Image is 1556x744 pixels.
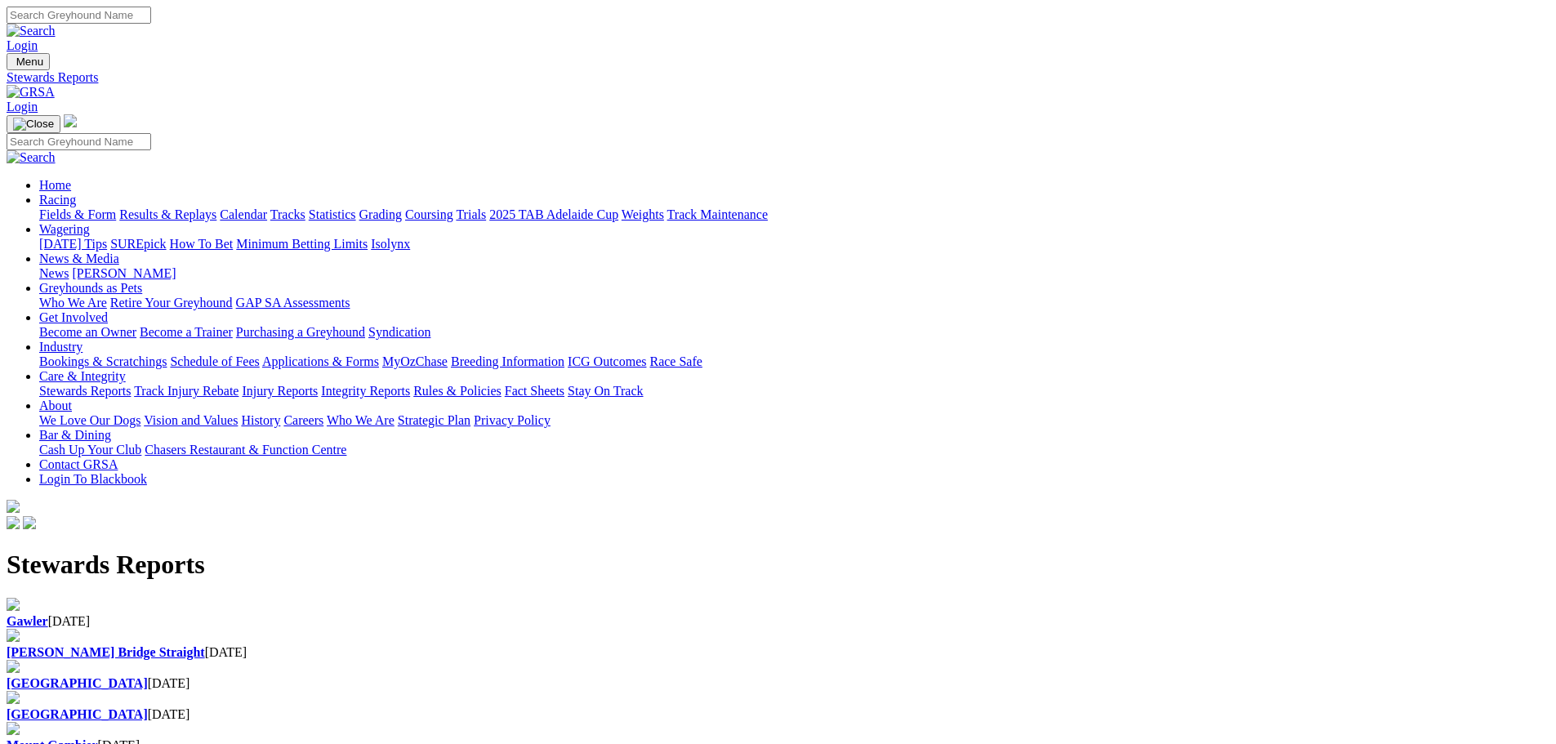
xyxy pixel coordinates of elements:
[13,118,54,131] img: Close
[119,207,216,221] a: Results & Replays
[7,660,20,673] img: file-red.svg
[7,614,48,628] a: Gawler
[568,354,646,368] a: ICG Outcomes
[7,676,1549,691] div: [DATE]
[270,207,305,221] a: Tracks
[39,310,108,324] a: Get Involved
[39,207,116,221] a: Fields & Form
[7,707,148,721] a: [GEOGRAPHIC_DATA]
[220,207,267,221] a: Calendar
[236,237,368,251] a: Minimum Betting Limits
[7,550,1549,580] h1: Stewards Reports
[262,354,379,368] a: Applications & Forms
[39,296,107,310] a: Who We Are
[7,133,151,150] input: Search
[39,384,1549,399] div: Care & Integrity
[39,457,118,471] a: Contact GRSA
[382,354,448,368] a: MyOzChase
[7,691,20,704] img: file-red.svg
[7,100,38,114] a: Login
[39,207,1549,222] div: Racing
[39,237,107,251] a: [DATE] Tips
[7,707,1549,722] div: [DATE]
[39,325,136,339] a: Become an Owner
[667,207,768,221] a: Track Maintenance
[327,413,395,427] a: Who We Are
[474,413,551,427] a: Privacy Policy
[7,645,205,659] a: [PERSON_NAME] Bridge Straight
[7,85,55,100] img: GRSA
[7,614,1549,629] div: [DATE]
[39,354,1549,369] div: Industry
[7,115,60,133] button: Toggle navigation
[7,629,20,642] img: file-red.svg
[649,354,702,368] a: Race Safe
[359,207,402,221] a: Grading
[489,207,618,221] a: 2025 TAB Adelaide Cup
[39,428,111,442] a: Bar & Dining
[39,340,82,354] a: Industry
[39,413,1549,428] div: About
[170,354,259,368] a: Schedule of Fees
[39,443,141,457] a: Cash Up Your Club
[7,676,148,690] a: [GEOGRAPHIC_DATA]
[7,53,50,70] button: Toggle navigation
[39,443,1549,457] div: Bar & Dining
[242,384,318,398] a: Injury Reports
[451,354,564,368] a: Breeding Information
[309,207,356,221] a: Statistics
[39,222,90,236] a: Wagering
[39,281,142,295] a: Greyhounds as Pets
[170,237,234,251] a: How To Bet
[368,325,430,339] a: Syndication
[39,325,1549,340] div: Get Involved
[7,38,38,52] a: Login
[134,384,239,398] a: Track Injury Rebate
[7,7,151,24] input: Search
[505,384,564,398] a: Fact Sheets
[110,296,233,310] a: Retire Your Greyhound
[7,24,56,38] img: Search
[39,266,1549,281] div: News & Media
[39,472,147,486] a: Login To Blackbook
[321,384,410,398] a: Integrity Reports
[39,266,69,280] a: News
[622,207,664,221] a: Weights
[405,207,453,221] a: Coursing
[72,266,176,280] a: [PERSON_NAME]
[39,399,72,412] a: About
[7,516,20,529] img: facebook.svg
[283,413,323,427] a: Careers
[64,114,77,127] img: logo-grsa-white.png
[39,193,76,207] a: Racing
[145,443,346,457] a: Chasers Restaurant & Function Centre
[398,413,470,427] a: Strategic Plan
[236,325,365,339] a: Purchasing a Greyhound
[568,384,643,398] a: Stay On Track
[7,500,20,513] img: logo-grsa-white.png
[144,413,238,427] a: Vision and Values
[39,296,1549,310] div: Greyhounds as Pets
[39,384,131,398] a: Stewards Reports
[236,296,350,310] a: GAP SA Assessments
[7,598,20,611] img: file-red.svg
[7,722,20,735] img: file-red.svg
[39,413,140,427] a: We Love Our Dogs
[16,56,43,68] span: Menu
[7,645,1549,660] div: [DATE]
[7,70,1549,85] div: Stewards Reports
[39,178,71,192] a: Home
[371,237,410,251] a: Isolynx
[39,354,167,368] a: Bookings & Scratchings
[241,413,280,427] a: History
[39,369,126,383] a: Care & Integrity
[110,237,166,251] a: SUREpick
[39,252,119,265] a: News & Media
[413,384,502,398] a: Rules & Policies
[23,516,36,529] img: twitter.svg
[140,325,233,339] a: Become a Trainer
